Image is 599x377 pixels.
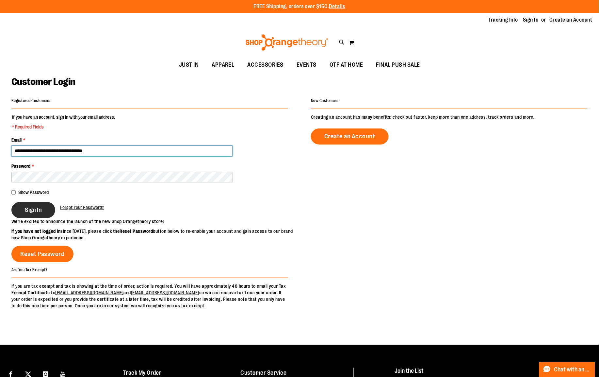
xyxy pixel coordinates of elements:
a: Create an Account [311,129,389,145]
strong: Registered Customers [11,98,51,103]
a: Sign In [523,16,539,24]
a: Track My Order [123,369,162,376]
legend: If you have an account, sign in with your email address. [11,114,116,130]
span: APPAREL [212,58,235,72]
img: Shop Orangetheory [245,34,329,51]
span: Forgot Your Password? [60,205,104,210]
a: Forgot Your Password? [60,204,104,211]
p: Creating an account has many benefits: check out faster, keep more than one address, track orders... [311,114,588,120]
p: If you are tax exempt and tax is showing at the time of order, action is required. You will have ... [11,283,288,309]
a: Reset Password [11,246,73,262]
span: ACCESSORIES [248,58,284,72]
span: Chat with an Expert [554,367,591,373]
button: Sign In [11,202,55,218]
span: Reset Password [21,250,65,258]
p: We’re excited to announce the launch of the new Shop Orangetheory store! [11,218,299,225]
span: EVENTS [297,58,316,72]
span: Customer Login [11,76,75,87]
a: [EMAIL_ADDRESS][DOMAIN_NAME] [131,290,199,295]
a: Details [329,4,346,9]
span: * Required Fields [12,124,115,130]
strong: Reset Password [120,229,153,234]
strong: If you have not logged in [11,229,61,234]
a: Tracking Info [488,16,518,24]
p: FREE Shipping, orders over $150. [254,3,346,10]
a: Customer Service [240,369,286,376]
span: Sign In [25,206,42,214]
span: FINAL PUSH SALE [376,58,420,72]
a: [EMAIL_ADDRESS][DOMAIN_NAME] [56,290,124,295]
button: Chat with an Expert [539,362,595,377]
span: Show Password [18,190,49,195]
span: Create an Account [324,133,375,140]
span: JUST IN [179,58,199,72]
span: OTF AT HOME [330,58,363,72]
p: since [DATE], please click the button below to re-enable your account and gain access to our bran... [11,228,299,241]
a: Create an Account [550,16,593,24]
span: Email [11,137,22,143]
span: Password [11,163,30,169]
strong: Are You Tax Exempt? [11,267,48,272]
strong: New Customers [311,98,339,103]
